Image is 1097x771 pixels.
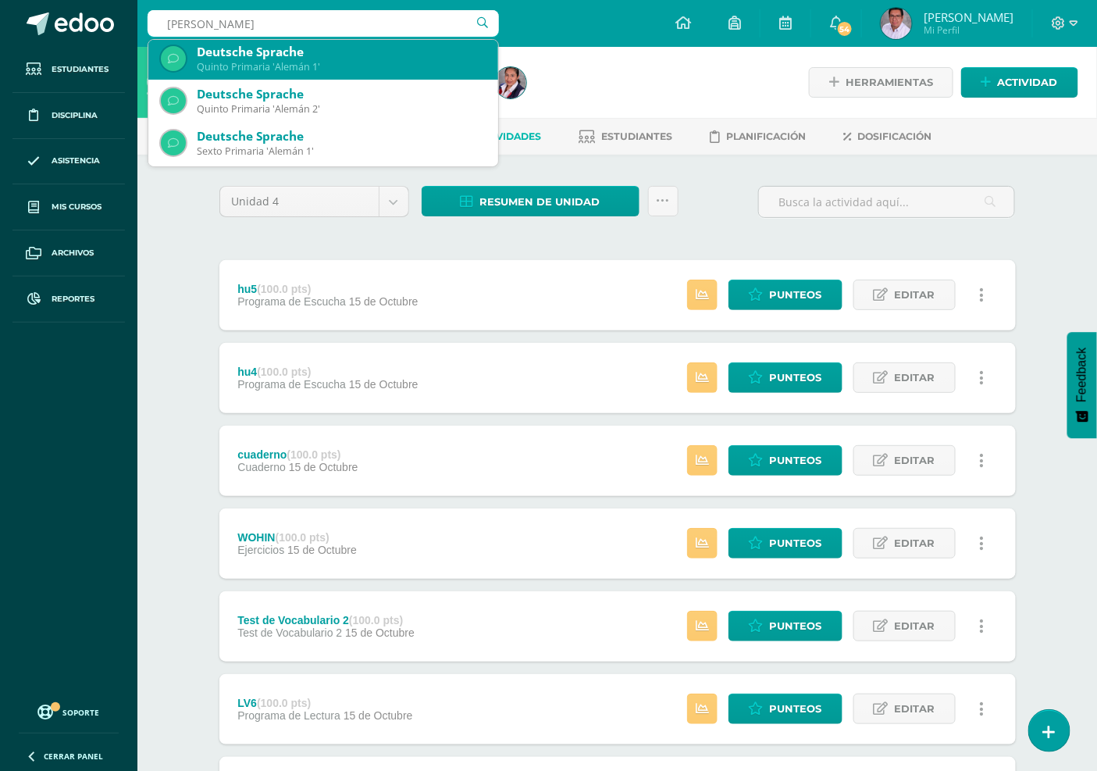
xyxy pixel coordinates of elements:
a: Reportes [12,277,125,323]
span: Estudiantes [602,130,673,142]
strong: (100.0 pts) [349,614,403,626]
span: Disciplina [52,109,98,122]
span: Programa de Lectura [237,709,340,722]
a: Punteos [728,528,842,559]
span: [PERSON_NAME] [924,9,1013,25]
span: Soporte [63,707,100,718]
a: Punteos [728,445,842,476]
div: Deutsche Sprache [197,86,486,102]
span: 15 de Octubre [349,295,418,308]
span: 15 de Octubre [289,461,358,473]
a: Estudiantes [579,124,673,149]
span: Punteos [770,612,822,641]
div: Quinto Primaria 'Alemán 1' [197,60,486,73]
span: Planificación [727,130,807,142]
span: Editar [895,363,935,392]
strong: (100.0 pts) [287,448,340,461]
div: Deutsche Sprache [197,128,486,145]
a: Planificación [711,124,807,149]
a: Punteos [728,362,842,393]
span: Cuaderno [237,461,286,473]
span: Ejercicios [237,544,284,556]
span: Unidad 4 [232,187,367,216]
div: Deutsche Sprache [197,44,486,60]
span: Archivos [52,247,94,259]
div: hu4 [237,366,418,378]
span: Mis cursos [52,201,102,213]
span: 54 [836,20,853,37]
span: Editar [895,446,935,475]
span: 15 de Octubre [344,709,413,722]
a: Unidad 4 [220,187,408,216]
img: 9521831b7eb62fd0ab6b39a80c4a7782.png [881,8,912,39]
span: Punteos [770,529,822,558]
span: Mi Perfil [924,23,1013,37]
span: Herramientas [846,68,933,97]
span: Editar [895,280,935,309]
strong: (100.0 pts) [257,366,311,378]
a: Punteos [728,611,842,641]
a: Actividad [961,67,1078,98]
span: Actividades [473,130,542,142]
strong: (100.0 pts) [257,283,311,295]
a: Dosificación [844,124,932,149]
span: Test de Vocabulario 2 [237,626,342,639]
a: Punteos [728,694,842,724]
span: Asistencia [52,155,100,167]
div: WOHIN [237,531,357,544]
span: Punteos [770,694,822,723]
a: Asistencia [12,139,125,185]
span: Punteos [770,363,822,392]
input: Busca la actividad aquí... [759,187,1014,217]
button: Feedback - Mostrar encuesta [1067,332,1097,438]
div: LV6 [237,697,412,709]
strong: (100.0 pts) [257,697,311,709]
div: Quinto Primaria 'Alemán 2' [197,102,486,116]
a: Disciplina [12,93,125,139]
strong: (100.0 pts) [276,531,329,544]
div: Sexto Primaria 'Alemán 1' [197,145,486,158]
span: Programa de Escucha [237,378,346,391]
img: 7553e2040392ab0c00c32bf568c83c81.png [495,67,526,98]
span: Estudiantes [52,63,109,76]
span: Reportes [52,293,94,305]
a: Mis cursos [12,184,125,230]
div: cuaderno [237,448,358,461]
a: Resumen de unidad [422,186,639,216]
span: Resumen de unidad [480,187,600,216]
div: hu5 [237,283,418,295]
div: Test de Vocabulario 2 [237,614,415,626]
span: Punteos [770,280,822,309]
a: Soporte [19,701,119,722]
a: Punteos [728,280,842,310]
a: Archivos [12,230,125,277]
span: Punteos [770,446,822,475]
span: 15 de Octubre [345,626,415,639]
span: Editar [895,612,935,641]
span: 15 de Octubre [287,544,357,556]
span: 15 de Octubre [349,378,418,391]
span: Editar [895,529,935,558]
span: Editar [895,694,935,723]
span: Programa de Escucha [237,295,346,308]
span: Actividad [998,68,1058,97]
span: Cerrar panel [44,751,103,762]
a: Herramientas [809,67,953,98]
span: Feedback [1075,348,1089,402]
a: Estudiantes [12,47,125,93]
input: Busca un usuario... [148,10,499,37]
span: Dosificación [858,130,932,142]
